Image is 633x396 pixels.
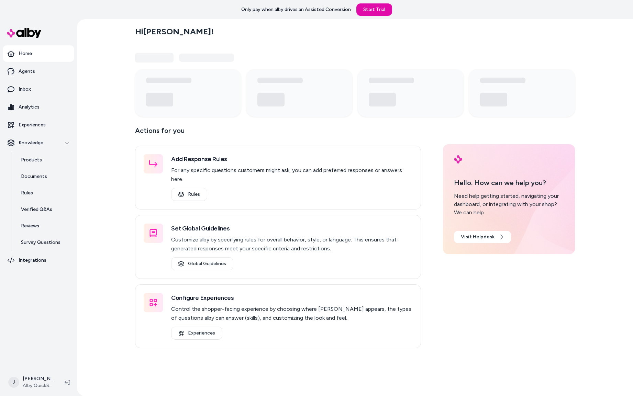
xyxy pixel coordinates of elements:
p: For any specific questions customers might ask, you can add preferred responses or answers here. [171,166,412,184]
a: Documents [14,168,74,185]
a: Analytics [3,99,74,115]
p: Integrations [19,257,46,264]
p: Knowledge [19,139,43,146]
p: Survey Questions [21,239,60,246]
p: Hello. How can we help you? [454,178,564,188]
a: Experiences [3,117,74,133]
p: Verified Q&As [21,206,52,213]
button: Knowledge [3,135,74,151]
p: Reviews [21,223,39,229]
a: Survey Questions [14,234,74,251]
a: Inbox [3,81,74,98]
p: Rules [21,190,33,196]
p: Products [21,157,42,163]
a: Visit Helpdesk [454,231,511,243]
h3: Add Response Rules [171,154,412,164]
img: alby Logo [7,28,41,38]
p: [PERSON_NAME] [23,375,54,382]
a: Home [3,45,74,62]
a: Rules [171,188,207,201]
a: Integrations [3,252,74,269]
div: Need help getting started, navigating your dashboard, or integrating with your shop? We can help. [454,192,564,217]
p: Actions for you [135,125,421,142]
a: Products [14,152,74,168]
a: Start Trial [356,3,392,16]
a: Rules [14,185,74,201]
p: Analytics [19,104,40,111]
span: Alby QuickStart Store [23,382,54,389]
a: Experiences [171,327,222,340]
img: alby Logo [454,155,462,163]
p: Agents [19,68,35,75]
button: J[PERSON_NAME]Alby QuickStart Store [4,371,59,393]
p: Customize alby by specifying rules for overall behavior, style, or language. This ensures that ge... [171,235,412,253]
a: Global Guidelines [171,257,233,270]
p: Experiences [19,122,46,128]
p: Control the shopper-facing experience by choosing where [PERSON_NAME] appears, the types of quest... [171,305,412,323]
p: Only pay when alby drives an Assisted Conversion [241,6,351,13]
p: Inbox [19,86,31,93]
a: Verified Q&As [14,201,74,218]
p: Home [19,50,32,57]
h2: Hi [PERSON_NAME] ! [135,26,213,37]
a: Reviews [14,218,74,234]
span: J [8,377,19,388]
h3: Set Global Guidelines [171,224,412,233]
a: Agents [3,63,74,80]
p: Documents [21,173,47,180]
h3: Configure Experiences [171,293,412,303]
